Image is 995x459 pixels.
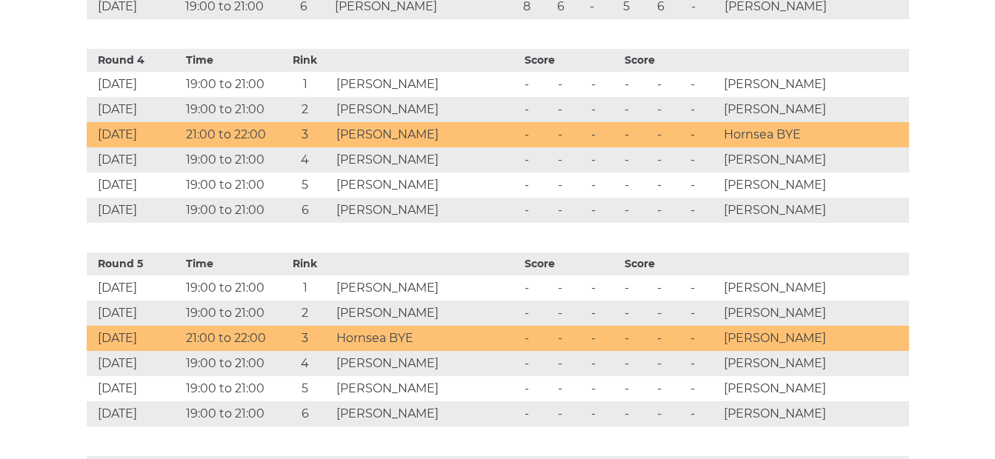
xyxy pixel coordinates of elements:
td: - [521,351,554,376]
td: 5 [278,172,333,198]
td: [PERSON_NAME] [720,326,909,351]
td: 19:00 to 21:00 [182,301,278,326]
td: - [621,326,654,351]
td: 1 [278,275,333,301]
td: [PERSON_NAME] [333,172,522,198]
td: [PERSON_NAME] [720,301,909,326]
th: Score [521,49,620,72]
td: [PERSON_NAME] [720,351,909,376]
td: - [687,376,720,401]
td: [DATE] [87,376,182,401]
th: Time [182,49,278,72]
td: - [554,198,588,223]
td: - [687,97,720,122]
td: - [588,301,621,326]
td: - [621,147,654,172]
td: - [687,401,720,426]
td: [PERSON_NAME] [720,172,909,198]
td: - [621,351,654,376]
th: Time [182,252,278,275]
td: 19:00 to 21:00 [182,275,278,301]
td: - [554,401,588,426]
td: - [554,147,588,172]
td: 6 [278,198,333,223]
td: [DATE] [87,172,182,198]
td: - [554,72,588,97]
td: - [621,172,654,198]
td: 21:00 to 22:00 [182,326,278,351]
th: Rink [278,252,333,275]
th: Score [621,49,720,72]
td: - [554,97,588,122]
td: [PERSON_NAME] [720,97,909,122]
td: [DATE] [87,97,182,122]
td: - [621,376,654,401]
td: 19:00 to 21:00 [182,97,278,122]
td: - [687,198,720,223]
td: [DATE] [87,326,182,351]
td: - [621,198,654,223]
td: - [554,301,588,326]
td: 19:00 to 21:00 [182,198,278,223]
td: - [521,326,554,351]
td: - [588,376,621,401]
td: - [554,172,588,198]
td: - [554,351,588,376]
td: 19:00 to 21:00 [182,401,278,426]
td: 4 [278,147,333,172]
td: [PERSON_NAME] [333,147,522,172]
td: 6 [278,401,333,426]
td: - [588,72,621,97]
td: - [687,275,720,301]
td: 3 [278,326,333,351]
td: - [521,301,554,326]
td: - [621,97,654,122]
td: - [588,401,621,426]
td: - [521,72,554,97]
td: - [621,275,654,301]
td: Hornsea BYE [333,326,522,351]
td: - [621,72,654,97]
td: - [653,401,687,426]
td: 2 [278,301,333,326]
td: [PERSON_NAME] [333,376,522,401]
td: - [554,326,588,351]
td: - [687,147,720,172]
td: [PERSON_NAME] [720,147,909,172]
td: - [588,172,621,198]
td: - [554,275,588,301]
td: - [521,147,554,172]
th: Score [621,252,720,275]
td: - [588,326,621,351]
td: [PERSON_NAME] [720,198,909,223]
td: - [687,172,720,198]
th: Round 4 [87,49,182,72]
td: [PERSON_NAME] [720,275,909,301]
td: - [521,97,554,122]
td: - [653,275,687,301]
td: 3 [278,122,333,147]
td: - [653,122,687,147]
th: Rink [278,49,333,72]
td: 19:00 to 21:00 [182,147,278,172]
td: - [653,198,687,223]
td: - [653,172,687,198]
td: [PERSON_NAME] [720,376,909,401]
td: - [521,401,554,426]
td: - [687,351,720,376]
td: 4 [278,351,333,376]
td: - [653,351,687,376]
td: [PERSON_NAME] [333,275,522,301]
td: - [653,97,687,122]
td: [PERSON_NAME] [333,122,522,147]
td: [DATE] [87,198,182,223]
td: - [588,122,621,147]
td: 5 [278,376,333,401]
th: Round 5 [87,252,182,275]
td: 21:00 to 22:00 [182,122,278,147]
td: 19:00 to 21:00 [182,351,278,376]
td: [PERSON_NAME] [333,97,522,122]
td: [DATE] [87,351,182,376]
td: [PERSON_NAME] [720,72,909,97]
td: 19:00 to 21:00 [182,172,278,198]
